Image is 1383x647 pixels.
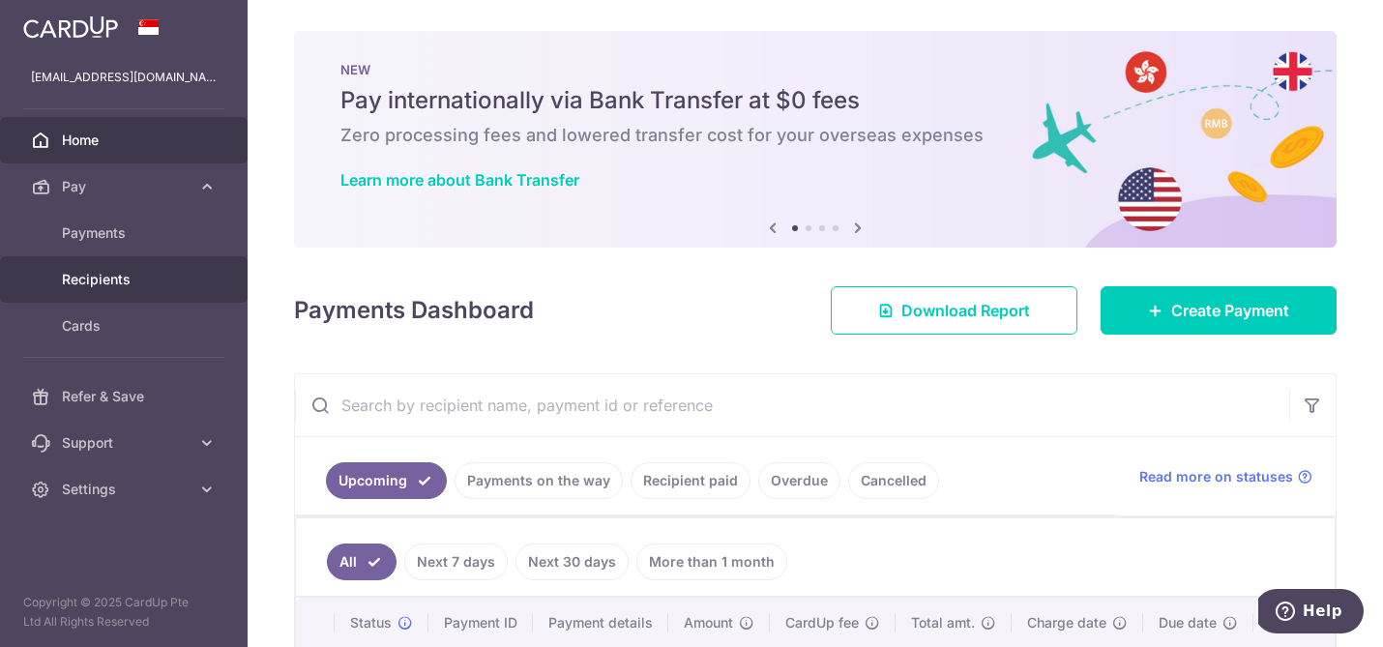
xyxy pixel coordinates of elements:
a: Download Report [831,286,1077,335]
iframe: Opens a widget where you can find more information [1258,589,1364,637]
span: Settings [62,480,190,499]
h6: Zero processing fees and lowered transfer cost for your overseas expenses [340,124,1290,147]
a: Payments on the way [455,462,623,499]
img: CardUp [23,15,118,39]
p: NEW [340,62,1290,77]
input: Search by recipient name, payment id or reference [295,374,1289,436]
span: Support [62,433,190,453]
span: Due date [1159,613,1217,632]
span: Create Payment [1171,299,1289,322]
span: Recipients [62,270,190,289]
a: Learn more about Bank Transfer [340,170,579,190]
span: Total amt. [911,613,975,632]
span: Amount [684,613,733,632]
h4: Payments Dashboard [294,293,534,328]
h5: Pay internationally via Bank Transfer at $0 fees [340,85,1290,116]
a: More than 1 month [636,544,787,580]
span: Pay [62,177,190,196]
a: Overdue [758,462,840,499]
span: Payments [62,223,190,243]
span: Cards [62,316,190,336]
span: Refer & Save [62,387,190,406]
a: Create Payment [1101,286,1337,335]
span: Download Report [901,299,1030,322]
span: Read more on statuses [1139,467,1293,486]
a: Next 30 days [515,544,629,580]
span: Home [62,131,190,150]
a: Upcoming [326,462,447,499]
span: CardUp fee [785,613,859,632]
a: All [327,544,397,580]
a: Recipient paid [631,462,750,499]
span: Status [350,613,392,632]
p: [EMAIL_ADDRESS][DOMAIN_NAME] [31,68,217,87]
span: Charge date [1027,613,1106,632]
img: Bank transfer banner [294,31,1337,248]
a: Read more on statuses [1139,467,1312,486]
a: Cancelled [848,462,939,499]
a: Next 7 days [404,544,508,580]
